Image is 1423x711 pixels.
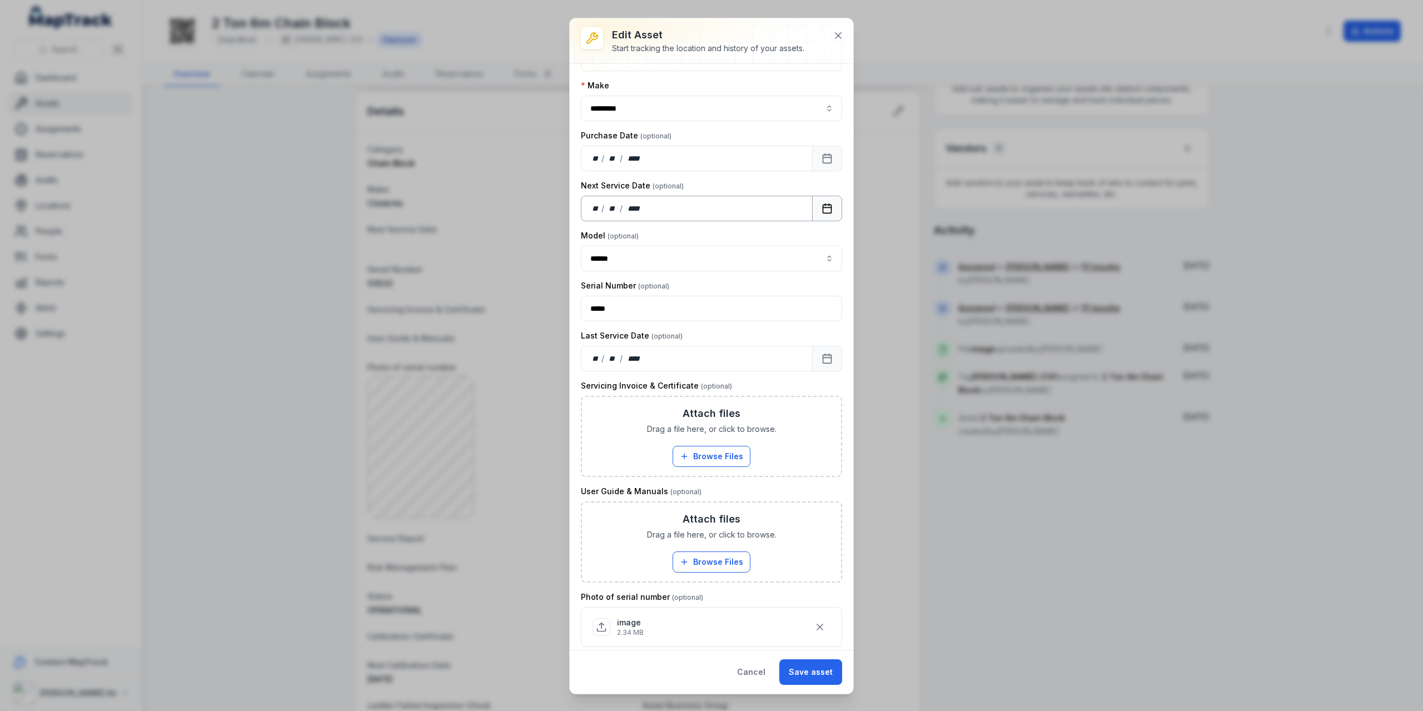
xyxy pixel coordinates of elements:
[605,203,620,214] div: month,
[617,628,644,637] p: 2.34 MB
[605,153,620,164] div: month,
[620,203,624,214] div: /
[601,353,605,364] div: /
[581,280,669,291] label: Serial Number
[581,486,701,497] label: User Guide & Manuals
[673,551,750,573] button: Browse Files
[683,511,740,527] h3: Attach files
[590,203,601,214] div: day,
[590,353,601,364] div: day,
[601,203,605,214] div: /
[581,330,683,341] label: Last Service Date
[647,529,777,540] span: Drag a file here, or click to browse.
[683,406,740,421] h3: Attach files
[812,196,842,221] button: Calendar
[605,353,620,364] div: month,
[624,353,644,364] div: year,
[612,27,804,43] h3: Edit asset
[581,591,703,603] label: Photo of serial number
[673,446,750,467] button: Browse Files
[624,153,644,164] div: year,
[601,153,605,164] div: /
[581,180,684,191] label: Next Service Date
[812,146,842,171] button: Calendar
[812,346,842,371] button: Calendar
[612,43,804,54] div: Start tracking the location and history of your assets.
[581,130,671,141] label: Purchase Date
[620,153,624,164] div: /
[620,353,624,364] div: /
[581,380,732,391] label: Servicing Invoice & Certificate
[581,80,609,91] label: Make
[590,153,601,164] div: day,
[779,659,842,685] button: Save asset
[617,617,644,628] p: image
[581,96,842,121] input: asset-edit:cf[9e2fc107-2520-4a87-af5f-f70990c66785]-label
[624,203,644,214] div: year,
[581,230,639,241] label: Model
[647,424,777,435] span: Drag a file here, or click to browse.
[728,659,775,685] button: Cancel
[581,246,842,271] input: asset-edit:cf[15485646-641d-4018-a890-10f5a66d77ec]-label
